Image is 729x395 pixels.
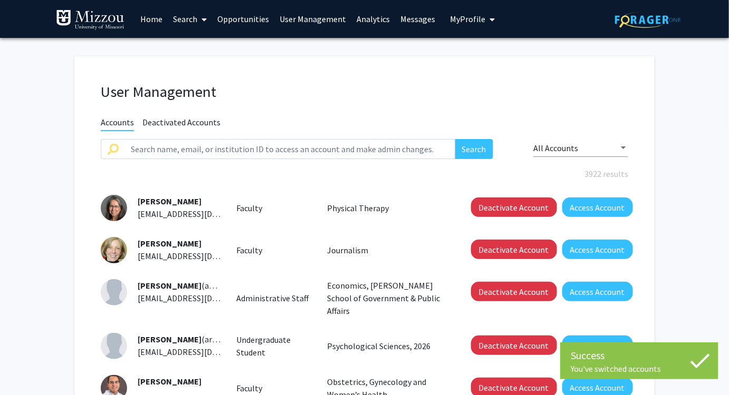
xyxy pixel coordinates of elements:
[124,139,455,159] input: Search name, email, or institution ID to access an account and make admin changes.
[168,1,212,37] a: Search
[229,333,320,359] div: Undergraduate Student
[138,280,202,291] span: [PERSON_NAME]
[138,280,245,291] span: (abbottkm)
[471,282,557,301] button: Deactivate Account
[327,202,447,214] p: Physical Therapy
[101,117,134,131] span: Accounts
[471,240,557,259] button: Deactivate Account
[229,382,320,394] div: Faculty
[101,237,127,263] img: Profile Picture
[8,348,45,387] iframe: Chat
[212,1,274,37] a: Opportunities
[229,244,320,256] div: Faculty
[101,83,628,101] h1: User Management
[229,292,320,304] div: Administrative Staff
[562,240,633,259] button: Access Account
[450,14,485,24] span: My Profile
[274,1,351,37] a: User Management
[101,195,127,221] img: Profile Picture
[229,202,320,214] div: Faculty
[327,340,447,352] p: Psychological Sciences, 2026
[138,196,202,206] span: [PERSON_NAME]
[533,143,578,153] span: All Accounts
[562,197,633,217] button: Access Account
[562,335,633,355] button: Access Account
[138,347,266,357] span: [EMAIL_ADDRESS][DOMAIN_NAME]
[138,334,202,344] span: [PERSON_NAME]
[571,348,708,363] div: Success
[138,251,266,261] span: [EMAIL_ADDRESS][DOMAIN_NAME]
[138,376,202,387] span: [PERSON_NAME]
[56,9,124,31] img: University of Missouri Logo
[138,238,202,249] span: [PERSON_NAME]
[351,1,395,37] a: Analytics
[138,334,231,344] span: (araxht)
[471,197,557,217] button: Deactivate Account
[101,279,127,305] img: Profile Picture
[327,244,447,256] p: Journalism
[138,293,266,303] span: [EMAIL_ADDRESS][DOMAIN_NAME]
[135,1,168,37] a: Home
[138,209,309,219] span: [EMAIL_ADDRESS][DOMAIN_NAME][US_STATE]
[395,1,440,37] a: Messages
[471,335,557,355] button: Deactivate Account
[327,279,447,317] p: Economics, [PERSON_NAME] School of Government & Public Affairs
[93,167,636,180] div: 3922 results
[142,117,220,130] span: Deactivated Accounts
[615,12,681,28] img: ForagerOne Logo
[562,282,633,301] button: Access Account
[101,333,127,359] img: Profile Picture
[571,363,708,374] div: You've switched accounts
[455,139,493,159] button: Search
